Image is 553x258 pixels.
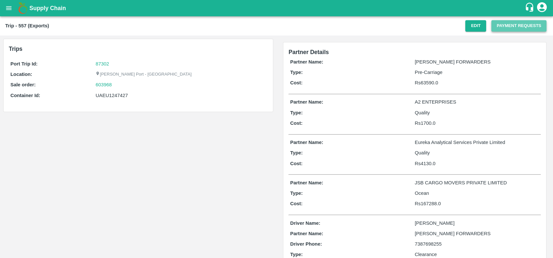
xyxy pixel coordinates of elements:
div: UAEU1247427 [96,92,266,99]
p: Ocean [415,190,539,197]
div: customer-support [525,2,536,14]
b: Partner Name: [290,140,323,145]
b: Cost: [290,161,303,166]
b: Port Trip Id: [10,61,37,66]
p: Pre-Carriage [415,69,539,76]
b: Supply Chain [29,5,66,11]
b: Cost: [290,121,303,126]
img: logo [16,2,29,15]
b: Type: [290,110,303,115]
p: Quality [415,149,539,156]
p: Rs 4130.0 [415,160,539,167]
b: Trips [9,46,22,52]
b: Partner Name: [290,180,323,185]
b: Sale order: [10,82,36,87]
b: Location: [10,72,32,77]
b: Container Id: [10,93,40,98]
b: Driver Name: [290,221,320,226]
p: Clearance [415,251,539,258]
b: Cost: [290,80,303,85]
p: Eureka Analytical Services Private Limited [415,139,539,146]
b: Partner Name: [290,99,323,105]
button: Edit [465,20,486,32]
p: Rs 63590.0 [415,79,539,86]
p: Rs 167288.0 [415,200,539,207]
button: open drawer [1,1,16,16]
p: 7387698255 [415,240,539,248]
a: 87302 [96,61,109,66]
p: [PERSON_NAME] FORWARDERS [415,230,539,237]
a: Supply Chain [29,4,525,13]
b: Trip - 557 (Exports) [5,23,49,28]
p: JSB CARGO MOVERS PRIVATE LIMITED [415,179,539,186]
a: 603968 [96,81,112,88]
b: Type: [290,70,303,75]
b: Partner Name: [290,59,323,64]
p: [PERSON_NAME] Port - [GEOGRAPHIC_DATA] [96,71,191,78]
p: A2 ENTERPRISES [415,98,539,106]
b: Type: [290,191,303,196]
p: Quality [415,109,539,116]
b: Type: [290,252,303,257]
span: Partner Details [289,49,329,55]
div: account of current user [536,1,548,15]
p: [PERSON_NAME] [415,220,539,227]
b: Cost: [290,201,303,206]
b: Partner Name: [290,231,323,236]
p: [PERSON_NAME] FORWARDERS [415,58,539,65]
b: Driver Phone: [290,241,322,247]
button: Payment Requests [491,20,546,32]
b: Type: [290,150,303,155]
p: Rs 1700.0 [415,120,539,127]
